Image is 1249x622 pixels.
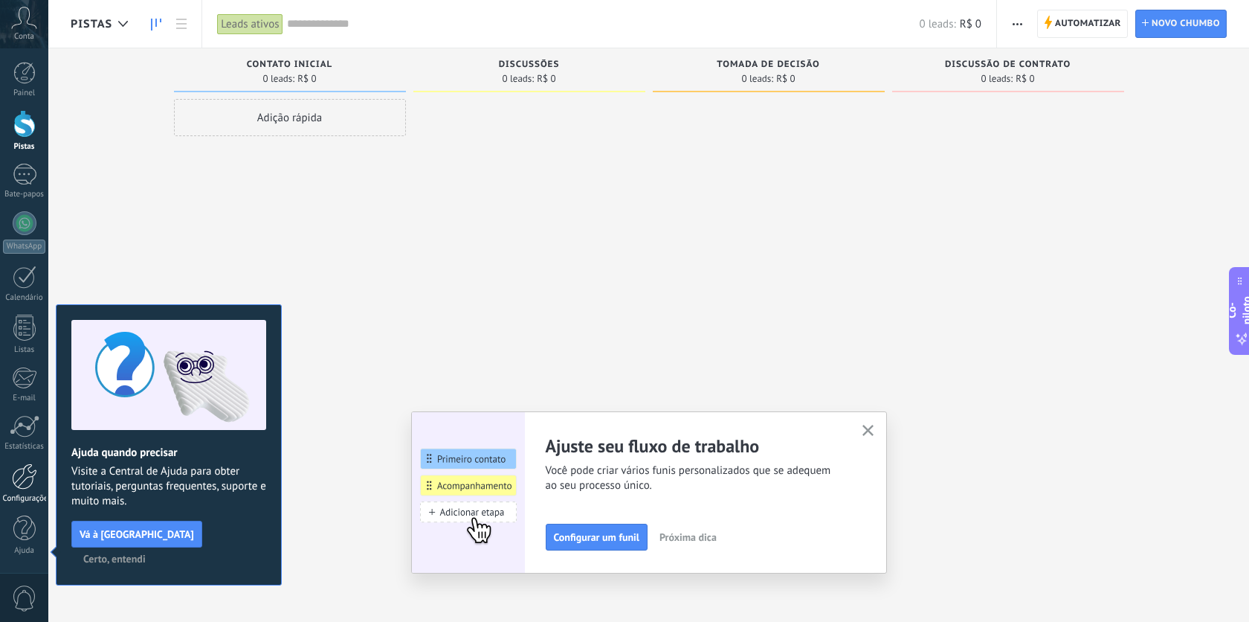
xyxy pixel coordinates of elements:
[83,552,146,565] font: Certo, entendi
[741,72,773,85] font: 0 leads:
[77,548,152,570] button: Certo, entendi
[900,60,1117,72] div: Discussão de contrato
[221,17,279,31] font: Leads ativos
[257,111,322,125] font: Adição rápida
[981,72,1013,85] font: 0 leads:
[546,464,831,493] font: Você pode criar vários funis personalizados que se adequem ao seu processo único.
[7,241,42,251] font: WhatsApp
[71,464,266,508] font: Visite a Central de Ajuda para obter tutoriais, perguntas frequentes, suporte e muito mais.
[1007,10,1028,38] button: Mais
[14,31,34,42] font: Conta
[297,72,316,85] font: R$ 0
[4,189,44,199] font: Bate-papos
[919,17,955,31] font: 0 leads:
[537,72,555,85] font: R$ 0
[554,530,639,544] font: Configurar um funil
[3,493,52,504] font: Configurações
[502,72,534,85] font: 0 leads:
[5,292,42,303] font: Calendário
[169,10,194,39] a: Lista
[262,72,294,85] font: 0 leads:
[71,17,112,31] font: Pistas
[960,17,981,31] font: R$ 0
[776,72,795,85] font: R$ 0
[247,59,332,70] font: Contato inicial
[4,441,44,452] font: Estatísticas
[14,141,35,152] font: Pistas
[14,344,34,355] font: Listas
[1055,18,1121,29] font: Automatizar
[421,60,638,72] div: Discussões
[80,528,194,541] font: Vá à [GEOGRAPHIC_DATA]
[653,526,723,548] button: Próxima dica
[13,393,35,403] font: E-mail
[1152,18,1220,29] font: Novo chumbo
[659,530,717,544] font: Próxima dica
[1135,10,1227,38] a: Novo chumbo
[660,60,877,72] div: Tomada de decisão
[499,59,560,70] font: Discussões
[143,10,169,39] a: Pistas
[13,88,35,98] font: Painel
[945,59,1071,70] font: Discussão de contrato
[1037,10,1128,38] a: Automatizar
[717,59,819,70] font: Tomada de decisão
[546,524,648,551] button: Configurar um funil
[71,446,178,460] font: Ajuda quando precisar
[14,545,34,556] font: Ajuda
[181,60,398,72] div: Contato inicial
[1016,72,1034,85] font: R$ 0
[546,435,760,458] font: Ajuste seu fluxo de trabalho
[71,521,202,548] button: Vá à [GEOGRAPHIC_DATA]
